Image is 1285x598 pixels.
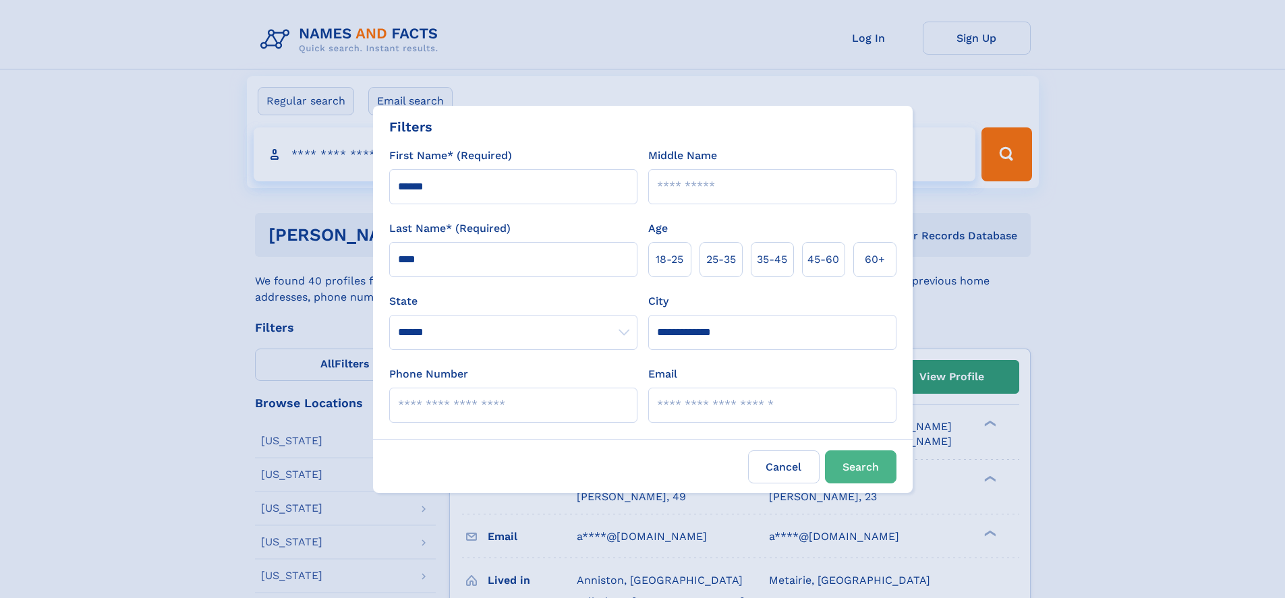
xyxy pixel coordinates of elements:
span: 35‑45 [757,251,787,268]
div: Filters [389,117,432,137]
label: City [648,293,668,309]
label: State [389,293,637,309]
label: Phone Number [389,366,468,382]
label: Email [648,366,677,382]
label: Age [648,220,668,237]
span: 25‑35 [706,251,736,268]
span: 60+ [865,251,885,268]
label: Cancel [748,450,820,483]
label: Last Name* (Required) [389,220,511,237]
label: First Name* (Required) [389,148,512,164]
span: 18‑25 [656,251,683,268]
label: Middle Name [648,148,717,164]
button: Search [825,450,896,483]
span: 45‑60 [807,251,839,268]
